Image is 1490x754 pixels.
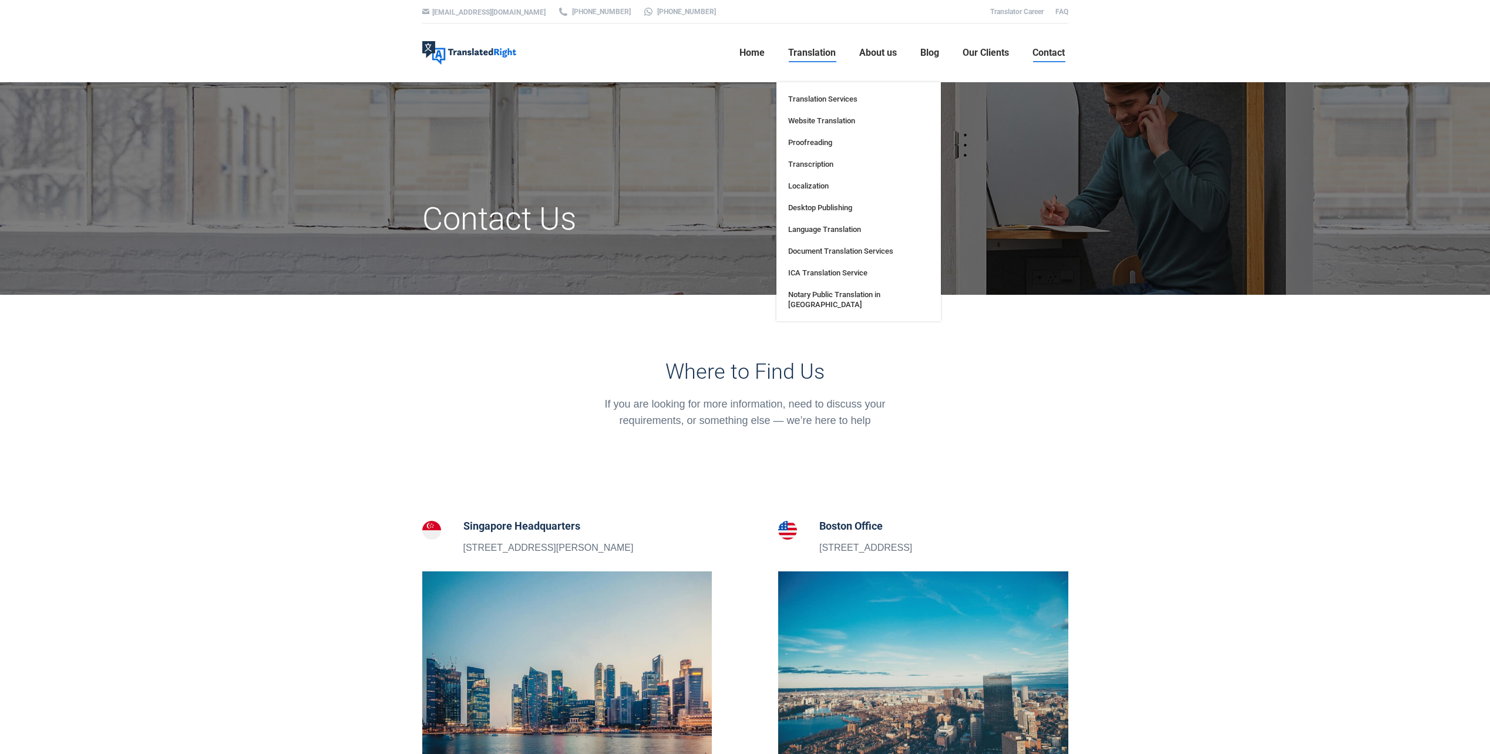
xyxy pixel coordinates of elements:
[1032,47,1065,59] span: Contact
[1029,34,1068,72] a: Contact
[990,8,1044,16] a: Translator Career
[422,521,441,540] img: Singapore Headquarters
[782,240,935,262] a: Document Translation Services
[785,34,839,72] a: Translation
[422,200,847,238] h1: Contact Us
[782,88,935,110] a: Translation Services
[463,540,634,556] p: [STREET_ADDRESS][PERSON_NAME]
[778,521,797,540] img: Boston Office
[788,224,861,234] span: Language Translation
[736,34,768,72] a: Home
[917,34,943,72] a: Blog
[739,47,765,59] span: Home
[859,47,897,59] span: About us
[856,34,900,72] a: About us
[782,262,935,284] a: ICA Translation Service
[782,153,935,175] a: Transcription
[788,203,852,213] span: Desktop Publishing
[788,47,836,59] span: Translation
[788,181,829,191] span: Localization
[788,268,867,278] span: ICA Translation Service
[819,518,912,534] h5: Boston Office
[588,396,902,429] div: If you are looking for more information, need to discuss your requirements, or something else — w...
[782,132,935,153] a: Proofreading
[557,6,631,17] a: [PHONE_NUMBER]
[782,197,935,218] a: Desktop Publishing
[432,8,546,16] a: [EMAIL_ADDRESS][DOMAIN_NAME]
[788,116,855,126] span: Website Translation
[788,94,857,104] span: Translation Services
[588,359,902,384] h3: Where to Find Us
[782,110,935,132] a: Website Translation
[788,290,929,309] span: Notary Public Translation in [GEOGRAPHIC_DATA]
[643,6,716,17] a: [PHONE_NUMBER]
[920,47,939,59] span: Blog
[463,518,634,534] h5: Singapore Headquarters
[422,41,516,65] img: Translated Right
[788,137,832,147] span: Proofreading
[788,159,833,169] span: Transcription
[963,47,1009,59] span: Our Clients
[782,175,935,197] a: Localization
[819,540,912,556] p: [STREET_ADDRESS]
[782,218,935,240] a: Language Translation
[788,246,893,256] span: Document Translation Services
[1055,8,1068,16] a: FAQ
[959,34,1013,72] a: Our Clients
[782,284,935,315] a: Notary Public Translation in [GEOGRAPHIC_DATA]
